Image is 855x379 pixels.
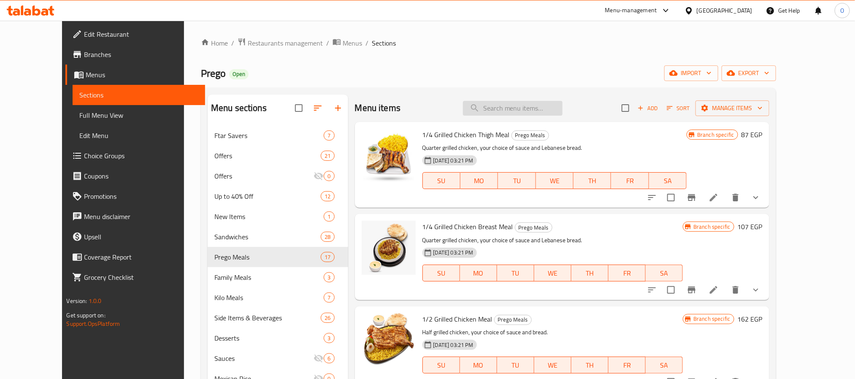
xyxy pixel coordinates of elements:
[65,206,205,227] a: Menu disclaimer
[609,357,646,374] button: FR
[662,189,680,206] span: Select to update
[324,213,334,221] span: 1
[324,333,334,343] div: items
[498,172,536,189] button: TU
[539,175,570,187] span: WE
[214,333,324,343] div: Desserts
[426,267,457,279] span: SU
[79,90,198,100] span: Sections
[690,223,733,231] span: Branch specific
[575,267,605,279] span: TH
[73,85,205,105] a: Sections
[65,65,205,85] a: Menus
[324,272,334,282] div: items
[214,130,324,141] span: Ftar Savers
[536,172,574,189] button: WE
[372,38,396,48] span: Sections
[84,232,198,242] span: Upsell
[430,157,477,165] span: [DATE] 03:21 PM
[722,65,776,81] button: export
[214,292,324,303] span: Kilo Meals
[728,68,769,79] span: export
[333,38,362,49] a: Menus
[86,70,198,80] span: Menus
[324,171,334,181] div: items
[652,175,683,187] span: SA
[697,6,752,15] div: [GEOGRAPHIC_DATA]
[229,70,249,78] span: Open
[362,129,416,183] img: 1/4 Grilled Chicken Thigh Meal
[671,68,712,79] span: import
[646,265,683,282] button: SA
[694,131,737,139] span: Branch specific
[65,186,205,206] a: Promotions
[314,353,324,363] svg: Inactive section
[430,249,477,257] span: [DATE] 03:21 PM
[208,348,348,368] div: Sauces6
[65,227,205,247] a: Upsell
[515,222,552,233] div: Prego Meals
[84,151,198,161] span: Choice Groups
[65,267,205,287] a: Grocery Checklist
[422,265,460,282] button: SU
[73,125,205,146] a: Edit Menu
[422,220,513,233] span: 1/4 Grilled Chicken Breast Meal
[422,327,683,338] p: Half grilled chicken, your choice of sauce and bread.
[612,359,642,371] span: FR
[248,38,323,48] span: Restaurants management
[695,100,769,116] button: Manage items
[208,166,348,186] div: Offers0
[534,265,571,282] button: WE
[208,267,348,287] div: Family Meals3
[321,191,334,201] div: items
[324,353,334,363] div: items
[463,267,494,279] span: MO
[497,357,534,374] button: TU
[321,192,334,200] span: 12
[682,187,702,208] button: Branch-specific-item
[460,172,498,189] button: MO
[231,38,234,48] li: /
[649,267,679,279] span: SA
[362,313,416,367] img: 1/2 Grilled Chicken Meal
[463,101,563,116] input: search
[229,69,249,79] div: Open
[324,273,334,282] span: 3
[636,103,659,113] span: Add
[649,359,679,371] span: SA
[321,313,334,323] div: items
[682,280,702,300] button: Branch-specific-item
[422,357,460,374] button: SU
[214,232,321,242] div: Sandwiches
[65,166,205,186] a: Coupons
[314,171,324,181] svg: Inactive section
[324,334,334,342] span: 3
[575,359,605,371] span: TH
[211,102,267,114] h2: Menu sections
[84,211,198,222] span: Menu disclaimer
[642,187,662,208] button: sort-choices
[690,315,733,323] span: Branch specific
[208,186,348,206] div: Up to 40% Off12
[324,130,334,141] div: items
[464,175,495,187] span: MO
[661,102,695,115] span: Sort items
[208,125,348,146] div: Ftar Savers7
[646,357,683,374] button: SA
[612,267,642,279] span: FR
[664,65,718,81] button: import
[422,313,492,325] span: 1/2 Grilled Chicken Meal
[538,267,568,279] span: WE
[79,130,198,141] span: Edit Menu
[422,128,510,141] span: 1/4 Grilled Chicken Thigh Meal
[430,341,477,349] span: [DATE] 03:21 PM
[497,265,534,282] button: TU
[538,359,568,371] span: WE
[741,129,763,141] h6: 87 EGP
[66,318,120,329] a: Support.OpsPlatform
[201,38,776,49] nav: breadcrumb
[326,38,329,48] li: /
[649,172,687,189] button: SA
